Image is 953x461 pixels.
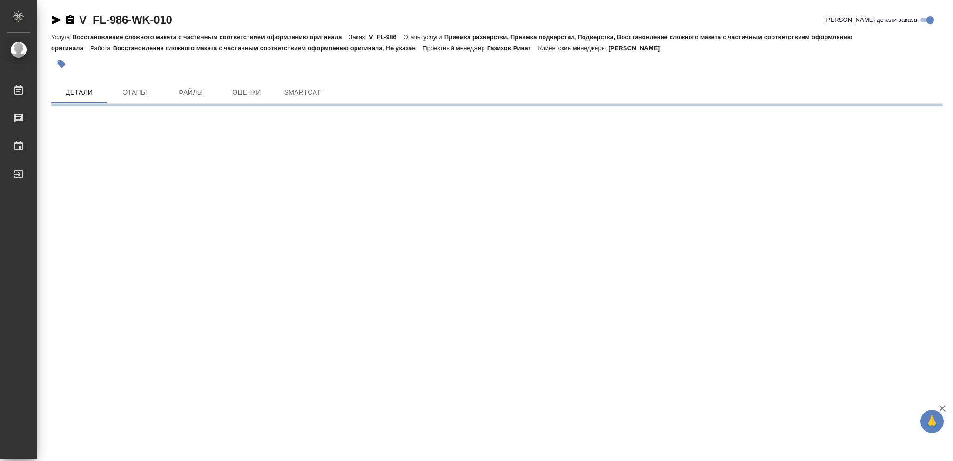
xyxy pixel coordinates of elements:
a: V_FL-986-WK-010 [79,14,172,26]
p: Газизов Ринат [487,45,538,52]
button: Скопировать ссылку [65,14,76,26]
p: Проектный менеджер [423,45,487,52]
span: 🙏 [924,412,940,431]
p: Работа [90,45,113,52]
p: V_FL-986 [369,34,403,41]
span: Этапы [113,87,157,98]
span: Файлы [168,87,213,98]
button: 🙏 [920,410,944,433]
span: [PERSON_NAME] детали заказа [825,15,917,25]
p: Приемка разверстки, Приемка подверстки, Подверстка, Восстановление сложного макета с частичным со... [51,34,852,52]
button: Скопировать ссылку для ЯМессенджера [51,14,62,26]
span: SmartCat [280,87,325,98]
p: Этапы услуги [403,34,444,41]
p: Услуга [51,34,72,41]
button: Добавить тэг [51,54,72,74]
span: Оценки [224,87,269,98]
p: [PERSON_NAME] [608,45,667,52]
p: Восстановление сложного макета с частичным соответствием оформлению оригинала, Не указан [113,45,423,52]
p: Клиентские менеджеры [538,45,608,52]
p: Восстановление сложного макета с частичным соответствием оформлению оригинала [72,34,349,41]
p: Заказ: [349,34,369,41]
span: Детали [57,87,101,98]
